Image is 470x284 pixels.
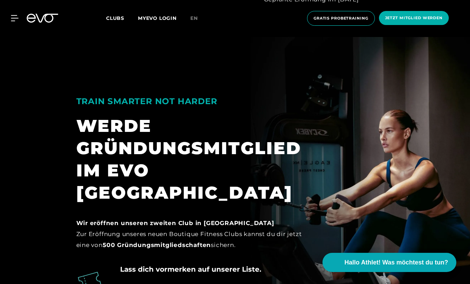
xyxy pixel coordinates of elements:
[344,258,448,267] span: Hallo Athlet! Was möchtest du tun?
[305,11,377,26] a: Gratis Probetraining
[76,115,312,204] div: WERDE GRÜNDUNGSMITGLIED IM EVO [GEOGRAPHIC_DATA]
[103,242,211,248] strong: 500 Gründungsmitgliedschaften
[138,15,177,21] a: MYEVO LOGIN
[190,15,198,21] span: en
[377,11,451,26] a: Jetzt Mitglied werden
[106,15,124,21] span: Clubs
[76,218,312,251] div: Zur Eröffnung unseres neuen Boutique Fitness Clubs kannst du dir jetzt eine von sichern.
[190,14,206,22] a: en
[322,253,456,272] button: Hallo Athlet! Was möchtest du tun?
[385,15,443,21] span: Jetzt Mitglied werden
[76,93,312,109] div: TRAIN SMARTER NOT HARDER
[120,264,261,274] h4: Lass dich vormerken auf unserer Liste.
[106,15,138,21] a: Clubs
[76,220,274,226] strong: Wir eröffnen unseren zweiten Club in [GEOGRAPHIC_DATA]
[314,15,368,21] span: Gratis Probetraining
